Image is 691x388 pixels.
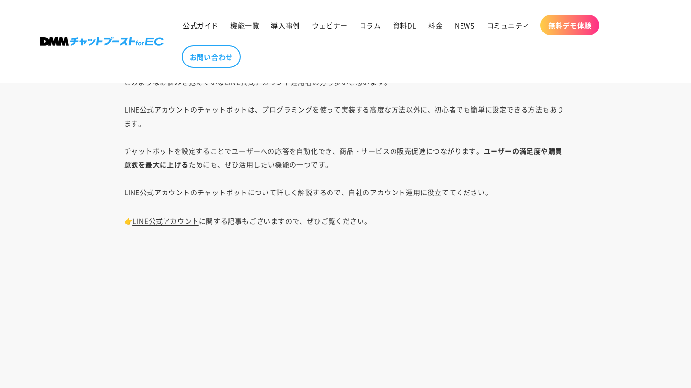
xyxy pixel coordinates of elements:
[190,52,233,61] span: お問い合わせ
[423,15,449,35] a: 料金
[225,15,265,35] a: 機能一覧
[306,15,354,35] a: ウェビナー
[271,21,299,30] span: 導入事例
[449,15,480,35] a: NEWS
[132,216,199,226] a: LINE公式アカウント
[481,15,536,35] a: コミュニティ
[548,21,592,30] span: 無料デモ体験
[183,21,219,30] span: 公式ガイド
[428,21,443,30] span: 料金
[265,15,305,35] a: 導入事例
[230,21,259,30] span: 機能一覧
[354,15,387,35] a: コラム
[182,45,241,68] a: お問い合わせ
[177,15,225,35] a: 公式ガイド
[312,21,348,30] span: ウェビナー
[455,21,474,30] span: NEWS
[40,37,164,46] img: 株式会社DMM Boost
[124,214,567,227] p: 👉 に関する記事もございますので、ぜひご覧ください。
[124,20,567,199] p: 「LINE公式アカウントのチャットボット（bot）の作り方を知りたい」 「チャットボット（bot）を導入してどんなメリットがあるのかわからない」 「難しい知識が必要そうで心配」 このようなお悩み...
[487,21,530,30] span: コミュニティ
[393,21,417,30] span: 資料DL
[360,21,381,30] span: コラム
[540,15,599,35] a: 無料デモ体験
[387,15,423,35] a: 資料DL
